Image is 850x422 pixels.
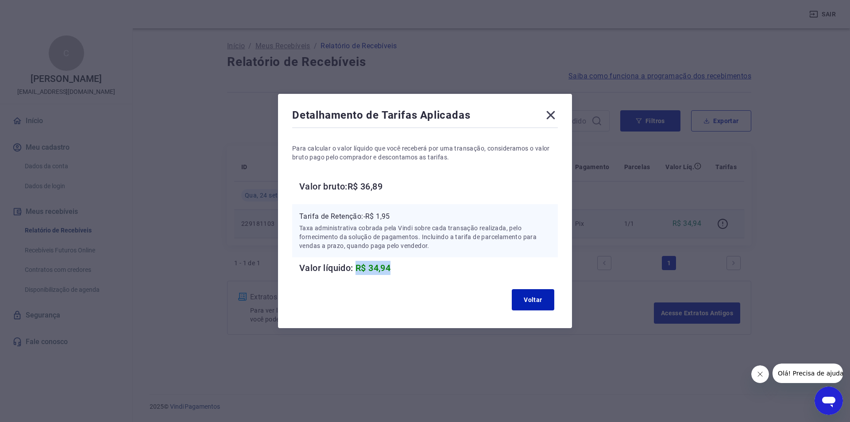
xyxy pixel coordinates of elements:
[773,364,843,383] iframe: Mensagem da empresa
[751,365,769,383] iframe: Fechar mensagem
[299,179,558,194] h6: Valor bruto: R$ 36,89
[299,224,551,250] p: Taxa administrativa cobrada pela Vindi sobre cada transação realizada, pelo fornecimento da soluç...
[512,289,554,310] button: Voltar
[299,261,558,275] h6: Valor líquido:
[5,6,74,13] span: Olá! Precisa de ajuda?
[299,211,551,222] p: Tarifa de Retenção: -R$ 1,95
[815,387,843,415] iframe: Botão para abrir a janela de mensagens
[355,263,390,273] span: R$ 34,94
[292,144,558,162] p: Para calcular o valor líquido que você receberá por uma transação, consideramos o valor bruto pag...
[292,108,558,126] div: Detalhamento de Tarifas Aplicadas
